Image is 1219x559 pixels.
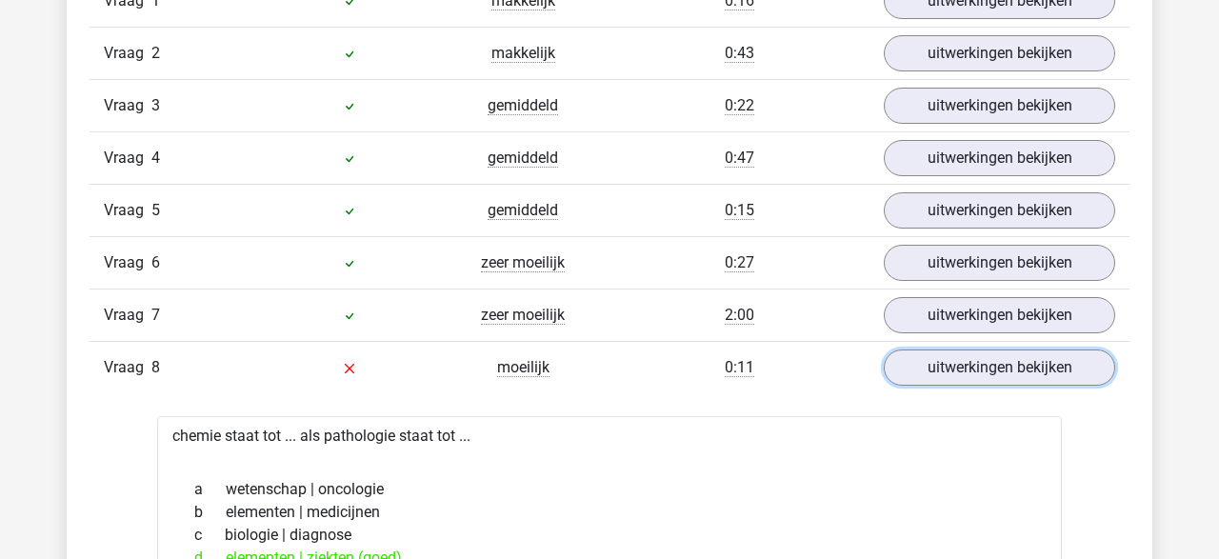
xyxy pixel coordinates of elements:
span: Vraag [104,147,151,170]
span: Vraag [104,42,151,65]
a: uitwerkingen bekijken [884,35,1115,71]
a: uitwerkingen bekijken [884,297,1115,333]
span: 0:22 [725,96,754,115]
span: 5 [151,201,160,219]
span: a [194,478,226,501]
span: 3 [151,96,160,114]
div: biologie | diagnose [180,524,1039,547]
span: b [194,501,226,524]
a: uitwerkingen bekijken [884,140,1115,176]
a: uitwerkingen bekijken [884,88,1115,124]
span: 8 [151,358,160,376]
div: elementen | medicijnen [180,501,1039,524]
a: uitwerkingen bekijken [884,349,1115,386]
span: 0:15 [725,201,754,220]
a: uitwerkingen bekijken [884,245,1115,281]
span: gemiddeld [488,149,558,168]
span: Vraag [104,251,151,274]
span: c [194,524,225,547]
span: Vraag [104,356,151,379]
span: Vraag [104,304,151,327]
span: 4 [151,149,160,167]
span: 7 [151,306,160,324]
span: zeer moeilijk [481,253,565,272]
a: uitwerkingen bekijken [884,192,1115,229]
span: gemiddeld [488,201,558,220]
span: 0:43 [725,44,754,63]
span: 2:00 [725,306,754,325]
span: Vraag [104,199,151,222]
span: makkelijk [491,44,555,63]
span: moeilijk [497,358,550,377]
span: gemiddeld [488,96,558,115]
span: 0:11 [725,358,754,377]
span: 0:47 [725,149,754,168]
div: wetenschap | oncologie [180,478,1039,501]
span: zeer moeilijk [481,306,565,325]
span: 2 [151,44,160,62]
span: 6 [151,253,160,271]
span: Vraag [104,94,151,117]
span: 0:27 [725,253,754,272]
